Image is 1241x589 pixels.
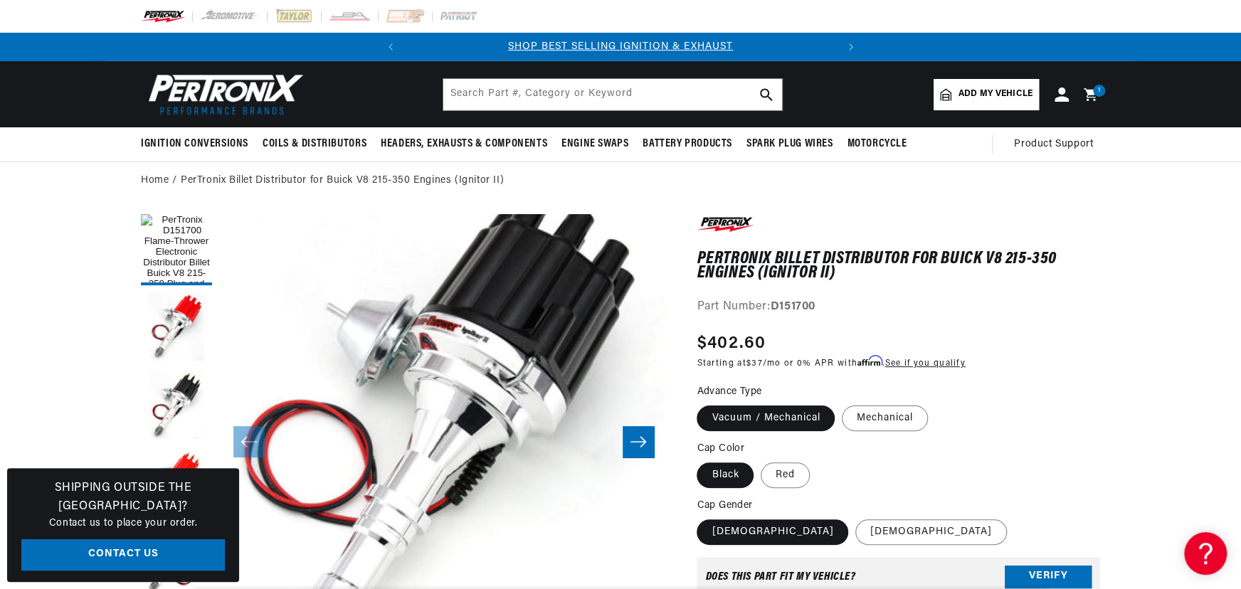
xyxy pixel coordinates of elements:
[840,127,914,161] summary: Motorcycle
[697,331,766,356] span: $402.60
[374,127,554,161] summary: Headers, Exhausts & Components
[705,571,855,583] div: Does This part fit My vehicle?
[21,539,225,571] a: Contact Us
[381,137,547,152] span: Headers, Exhausts & Components
[934,79,1039,110] a: Add my vehicle
[771,301,815,312] strong: D151700
[746,359,763,368] span: $37
[21,479,225,516] h3: Shipping Outside the [GEOGRAPHIC_DATA]?
[181,173,504,189] a: PerTronix Billet Distributor for Buick V8 215-350 Engines (Ignitor II)
[697,405,835,431] label: Vacuum / Mechanical
[697,498,754,513] legend: Cap Gender
[105,33,1136,61] slideshow-component: Translation missing: en.sections.announcements.announcement_bar
[697,356,965,370] p: Starting at /mo or 0% APR with .
[837,33,865,61] button: Translation missing: en.sections.announcements.next_announcement
[141,214,212,285] button: Load image 1 in gallery view
[697,519,848,545] label: [DEMOGRAPHIC_DATA]
[746,137,833,152] span: Spark Plug Wires
[623,426,654,457] button: Slide right
[443,79,782,110] input: Search Part #, Category or Keyword
[263,137,366,152] span: Coils & Distributors
[141,292,212,364] button: Load image 2 in gallery view
[405,39,837,55] div: 1 of 2
[233,426,265,457] button: Slide left
[141,173,169,189] a: Home
[554,127,635,161] summary: Engine Swaps
[1014,137,1093,152] span: Product Support
[697,384,763,399] legend: Advance Type
[842,405,928,431] label: Mechanical
[141,449,212,520] button: Load image 4 in gallery view
[855,519,1007,545] label: [DEMOGRAPHIC_DATA]
[643,137,732,152] span: Battery Products
[141,173,1100,189] nav: breadcrumbs
[697,298,1100,317] div: Part Number:
[884,359,965,368] a: See if you qualify - Learn more about Affirm Financing (opens in modal)
[376,33,405,61] button: Translation missing: en.sections.announcements.previous_announcement
[857,356,882,366] span: Affirm
[761,462,810,488] label: Red
[697,252,1100,281] h1: PerTronix Billet Distributor for Buick V8 215-350 Engines (Ignitor II)
[141,70,305,119] img: Pertronix
[255,127,374,161] summary: Coils & Distributors
[751,79,782,110] button: search button
[635,127,739,161] summary: Battery Products
[959,87,1033,101] span: Add my vehicle
[1005,566,1092,588] button: Verify
[141,137,248,152] span: Ignition Conversions
[561,137,628,152] span: Engine Swaps
[697,462,754,488] label: Black
[697,441,746,456] legend: Cap Color
[141,127,255,161] summary: Ignition Conversions
[847,137,907,152] span: Motorcycle
[739,127,840,161] summary: Spark Plug Wires
[21,516,225,531] p: Contact us to place your order.
[1014,127,1100,161] summary: Product Support
[1098,85,1101,97] span: 1
[405,39,837,55] div: Announcement
[508,41,733,52] a: SHOP BEST SELLING IGNITION & EXHAUST
[141,371,212,442] button: Load image 3 in gallery view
